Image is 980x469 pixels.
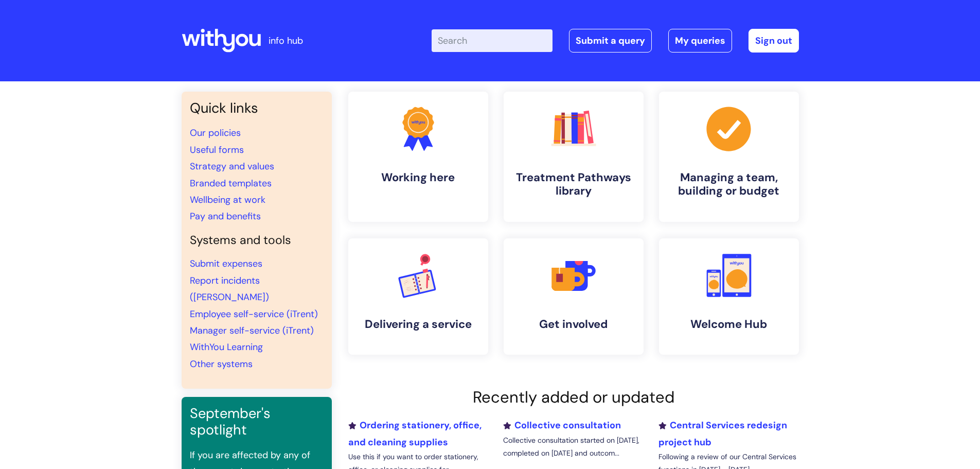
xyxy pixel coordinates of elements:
[512,171,635,198] h4: Treatment Pathways library
[357,171,480,184] h4: Working here
[569,29,652,53] a: Submit a query
[190,308,318,320] a: Employee self-service (iTrent)
[190,324,314,337] a: Manager self-service (iTrent)
[190,341,263,353] a: WithYou Learning
[190,233,324,248] h4: Systems and tools
[190,194,265,206] a: Wellbeing at work
[659,238,799,355] a: Welcome Hub
[269,32,303,49] p: info hub
[667,171,791,198] h4: Managing a team, building or budget
[432,29,799,53] div: | -
[659,92,799,222] a: Managing a team, building or budget
[190,358,253,370] a: Other systems
[348,92,488,222] a: Working here
[348,419,482,448] a: Ordering stationery, office, and cleaning supplies
[190,127,241,139] a: Our policies
[658,419,787,448] a: Central Services redesign project hub
[504,238,644,355] a: Get involved
[357,318,480,331] h4: Delivering a service
[190,100,324,116] h3: Quick links
[190,274,269,303] a: Report incidents ([PERSON_NAME])
[667,318,791,331] h4: Welcome Hub
[749,29,799,53] a: Sign out
[190,257,262,270] a: Submit expenses
[503,434,643,460] p: Collective consultation started on [DATE], completed on [DATE] and outcom...
[432,29,553,52] input: Search
[190,177,272,189] a: Branded templates
[668,29,732,53] a: My queries
[504,92,644,222] a: Treatment Pathways library
[190,160,274,172] a: Strategy and values
[190,210,261,222] a: Pay and benefits
[503,419,621,431] a: Collective consultation
[348,238,488,355] a: Delivering a service
[348,388,799,407] h2: Recently added or updated
[512,318,635,331] h4: Get involved
[190,144,244,156] a: Useful forms
[190,405,324,439] h3: September's spotlight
